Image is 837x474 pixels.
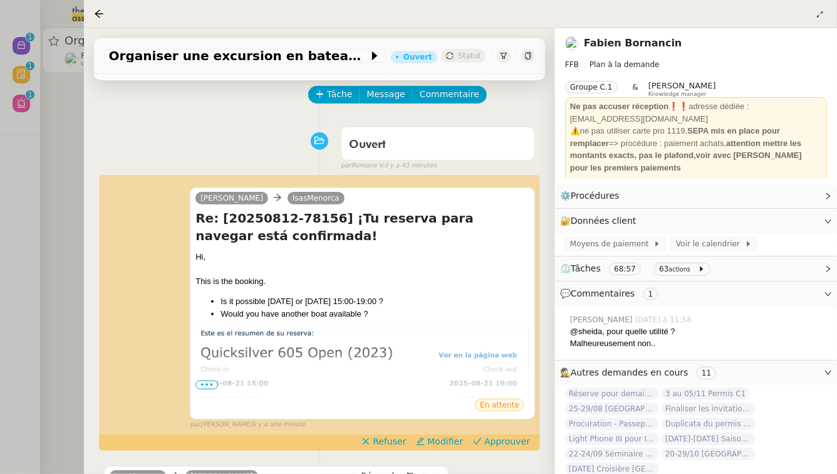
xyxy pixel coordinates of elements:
[555,184,837,208] div: ⚙️Procédures
[373,435,406,448] span: Refuser
[565,448,659,460] span: 22-24/09 Séminaire Evian
[560,288,663,298] span: 💬
[571,367,689,377] span: Autres demandes en cours
[560,189,625,203] span: ⚙️
[293,194,340,203] span: IsasMenorca
[555,256,837,281] div: ⏲️Tâches 68:57 63actions
[570,314,635,325] span: [PERSON_NAME]
[570,238,653,250] span: Moyens de paiement
[648,91,707,98] span: Knowledge manager
[570,139,802,172] strong: attention mettre les montants exacts, pas le plafond,voir avec [PERSON_NAME] pour les premiers pa...
[565,403,659,415] span: 25-29/08 [GEOGRAPHIC_DATA] - [GEOGRAPHIC_DATA]
[669,266,691,273] small: actions
[195,381,218,389] span: •••
[571,191,620,201] span: Procédures
[195,328,529,444] img: uploads%2F1755081652123%2F25e2e812-22e9-42f4-8890-a745cddd31c5%2FCapture%20d%E2%80%99e%CC%81cran%...
[565,60,579,69] span: FFB
[412,86,487,103] button: Commentaire
[676,238,744,250] span: Voir le calendrier
[633,81,638,97] span: &
[403,53,432,61] div: Ouvert
[341,161,437,171] small: Romane V.
[555,282,837,306] div: 💬Commentaires 1
[590,60,660,69] span: Plan à la demande
[411,434,468,448] button: Modifier
[349,139,386,150] span: Ouvert
[221,308,529,320] li: Would you have another boat available ?
[648,81,716,97] app-user-label: Knowledge manager
[109,50,368,62] span: Organiser une excursion en bateau et kayak
[480,401,519,409] span: En attente
[565,418,659,430] span: Procuration - Passeport brésilien
[468,434,535,448] button: Approuver
[565,36,579,50] img: users%2FNsDxpgzytqOlIY2WSYlFcHtx26m1%2Favatar%2F8901.jpg
[584,37,682,49] a: Fabien Bornancin
[609,263,641,275] nz-tag: 68:57
[195,251,529,263] div: Hi,
[190,419,200,430] span: par
[570,325,827,338] div: @sheida, pour quelle utilité ?
[571,263,601,273] span: Tâches
[570,337,827,350] div: Malheureusement non..
[635,314,694,325] span: [DATE] à 11:58
[571,216,637,226] span: Données client
[359,86,412,103] button: Message
[662,448,756,460] span: 20-29/10 [GEOGRAPHIC_DATA]
[565,387,659,400] span: Réserve pour demain soir
[697,367,716,379] nz-tag: 11
[643,288,658,300] nz-tag: 1
[195,209,529,245] h4: Re: [20250812-78156] ¡Tu reserva para navegar está confirmada!
[555,209,837,233] div: 🔐Données client
[221,295,529,308] li: Is it possible [DATE] or [DATE] 15:00-19:00 ?
[420,87,479,102] span: Commentaire
[252,419,305,430] span: il y a une minute
[190,419,305,430] small: [PERSON_NAME]
[659,265,668,273] span: 63
[356,434,411,448] button: Refuser
[341,161,351,171] span: par
[565,433,659,445] span: Light Phone III pour Ines
[662,418,756,430] span: Duplicata du permis bateau
[195,192,268,204] a: [PERSON_NAME]
[560,367,721,377] span: 🕵️
[662,433,756,445] span: [DATE]-[DATE] Saison automobile - [PERSON_NAME]
[327,87,353,102] span: Tâche
[570,102,669,111] strong: Ne pas accuser réception
[560,214,642,228] span: 🔐
[560,263,715,273] span: ⏲️
[385,161,437,171] span: il y a 43 minutes
[565,81,618,93] nz-tag: Groupe C.1
[662,387,750,400] span: 3 au 05/11 Permis C1
[484,435,530,448] span: Approuver
[308,86,360,103] button: Tâche
[571,288,635,298] span: Commentaires
[555,361,837,385] div: 🕵️Autres demandes en cours 11
[427,435,463,448] span: Modifier
[570,126,780,148] strong: SEPA mis en place pour remplacer
[367,87,405,102] span: Message
[195,275,529,288] div: This is the booking.
[648,81,716,90] span: [PERSON_NAME]
[570,125,822,174] div: ⚠️ne pas utiliser carte pro 1119, => procédure : paiement achats,
[570,100,822,125] div: ❗❗adresse dédiée : [EMAIL_ADDRESS][DOMAIN_NAME]
[458,51,481,60] span: Statut
[662,403,756,415] span: Finaliser les invitations VIP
